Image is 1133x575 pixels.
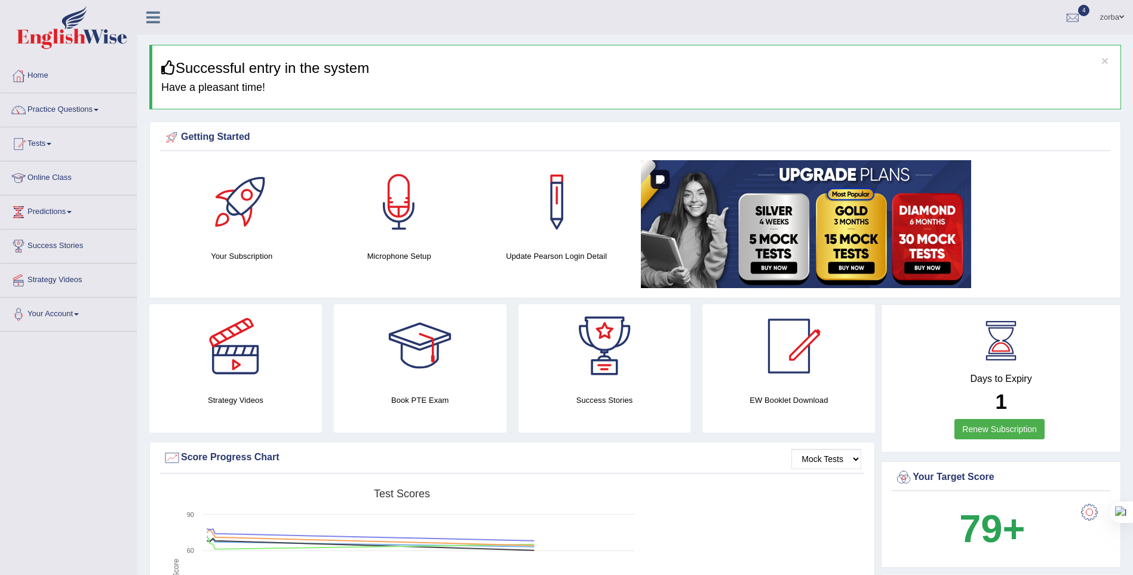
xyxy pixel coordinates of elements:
[163,449,861,467] div: Score Progress Chart
[1,161,137,191] a: Online Class
[484,250,629,262] h4: Update Pearson Login Detail
[895,469,1107,487] div: Your Target Score
[187,511,194,518] text: 90
[161,60,1111,76] h3: Successful entry in the system
[1078,5,1090,16] span: 4
[326,250,471,262] h4: Microphone Setup
[149,394,322,406] h4: Strategy Videos
[1101,54,1109,67] button: ×
[163,129,1107,146] div: Getting Started
[518,394,691,406] h4: Success Stories
[1,264,137,293] a: Strategy Videos
[1,195,137,225] a: Predictions
[641,160,971,288] img: small5.jpg
[895,374,1107,384] h4: Days to Expiry
[1,59,137,89] a: Home
[169,250,314,262] h4: Your Subscription
[1,298,137,328] a: Your Account
[334,394,506,406] h4: Book PTE Exam
[959,507,1025,550] b: 79+
[1,230,137,259] a: Success Stories
[1,127,137,157] a: Tests
[954,419,1045,439] a: Renew Subscription
[187,547,194,554] text: 60
[995,390,1006,413] b: 1
[374,488,430,500] tspan: Test scores
[1,93,137,123] a: Practice Questions
[161,82,1111,94] h4: Have a pleasant time!
[702,394,875,406] h4: EW Booklet Download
